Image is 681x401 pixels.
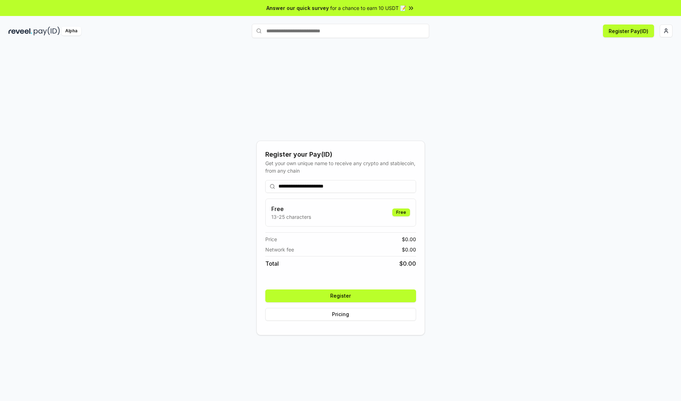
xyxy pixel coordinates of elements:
[399,259,416,268] span: $ 0.00
[265,159,416,174] div: Get your own unique name to receive any crypto and stablecoin, from any chain
[265,246,294,253] span: Network fee
[61,27,81,36] div: Alpha
[265,308,416,321] button: Pricing
[9,27,32,36] img: reveel_dark
[271,205,311,213] h3: Free
[265,259,279,268] span: Total
[330,4,406,12] span: for a chance to earn 10 USDT 📝
[265,150,416,159] div: Register your Pay(ID)
[266,4,329,12] span: Answer our quick survey
[392,208,410,216] div: Free
[265,235,277,243] span: Price
[402,246,416,253] span: $ 0.00
[34,27,60,36] img: pay_id
[603,25,654,37] button: Register Pay(ID)
[402,235,416,243] span: $ 0.00
[271,213,311,221] p: 13-25 characters
[265,289,416,302] button: Register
